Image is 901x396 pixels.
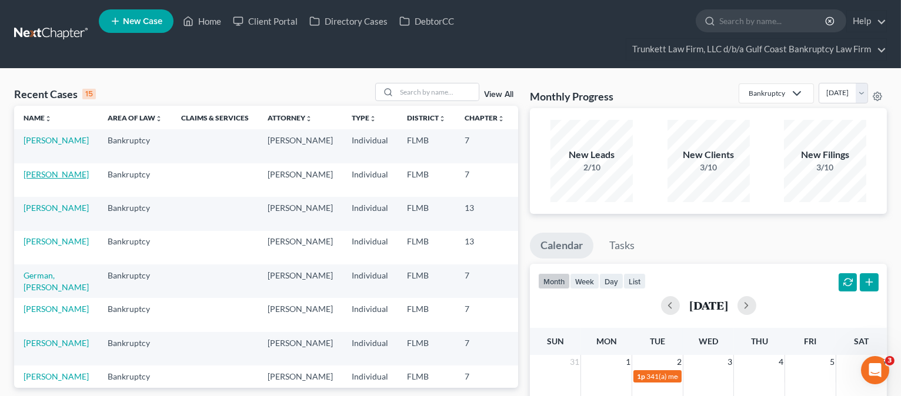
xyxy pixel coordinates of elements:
[699,336,718,346] span: Wed
[45,115,52,122] i: unfold_more
[258,298,342,331] td: [PERSON_NAME]
[599,233,645,259] a: Tasks
[305,115,312,122] i: unfold_more
[342,197,398,230] td: Individual
[538,273,570,289] button: month
[393,11,460,32] a: DebtorCC
[749,88,785,98] div: Bankruptcy
[455,129,514,163] td: 7
[530,89,613,103] h3: Monthly Progress
[804,336,816,346] span: Fri
[439,115,446,122] i: unfold_more
[342,129,398,163] td: Individual
[650,336,665,346] span: Tue
[342,332,398,365] td: Individual
[646,372,822,381] span: 341(a) meeting for [PERSON_NAME] & [PERSON_NAME]
[550,148,633,162] div: New Leads
[398,129,455,163] td: FLMB
[24,371,89,381] a: [PERSON_NAME]
[599,273,623,289] button: day
[550,162,633,173] div: 2/10
[98,231,172,264] td: Bankruptcy
[861,356,889,384] iframe: Intercom live chat
[623,273,646,289] button: list
[268,113,312,122] a: Attorneyunfold_more
[854,336,869,346] span: Sat
[14,87,96,101] div: Recent Cases
[398,264,455,298] td: FLMB
[829,355,836,369] span: 5
[258,129,342,163] td: [PERSON_NAME]
[369,115,376,122] i: unfold_more
[514,231,570,264] td: 2:25-bk-01628
[258,264,342,298] td: [PERSON_NAME]
[258,231,342,264] td: [PERSON_NAME]
[880,355,887,369] span: 6
[342,231,398,264] td: Individual
[668,162,750,173] div: 3/10
[398,298,455,331] td: FLMB
[24,203,89,213] a: [PERSON_NAME]
[24,113,52,122] a: Nameunfold_more
[407,113,446,122] a: Districtunfold_more
[626,39,886,60] a: Trunkett Law Firm, LLC d/b/a Gulf Coast Bankruptcy Law Firm
[98,163,172,197] td: Bankruptcy
[514,129,570,163] td: 2:25-bk-01534
[258,197,342,230] td: [PERSON_NAME]
[570,273,599,289] button: week
[668,148,750,162] div: New Clients
[258,163,342,197] td: [PERSON_NAME]
[24,338,89,348] a: [PERSON_NAME]
[689,299,728,311] h2: [DATE]
[569,355,580,369] span: 31
[514,332,570,365] td: 2:25-bk-01685
[342,365,398,387] td: Individual
[514,264,570,298] td: 2:25-bk-01491
[455,298,514,331] td: 7
[342,298,398,331] td: Individual
[98,298,172,331] td: Bankruptcy
[108,113,162,122] a: Area of Lawunfold_more
[676,355,683,369] span: 2
[98,332,172,365] td: Bankruptcy
[784,162,866,173] div: 3/10
[258,332,342,365] td: [PERSON_NAME]
[24,236,89,246] a: [PERSON_NAME]
[847,11,886,32] a: Help
[24,304,89,314] a: [PERSON_NAME]
[24,169,89,179] a: [PERSON_NAME]
[123,17,162,26] span: New Case
[726,355,733,369] span: 3
[24,135,89,145] a: [PERSON_NAME]
[82,89,96,99] div: 15
[514,197,570,230] td: 2:25-bk-01655
[498,115,505,122] i: unfold_more
[455,332,514,365] td: 7
[172,106,258,129] th: Claims & Services
[625,355,632,369] span: 1
[530,233,593,259] a: Calendar
[155,115,162,122] i: unfold_more
[547,336,564,346] span: Sun
[455,264,514,298] td: 7
[777,355,785,369] span: 4
[24,270,89,292] a: German, [PERSON_NAME]
[637,372,645,381] span: 1p
[398,231,455,264] td: FLMB
[396,83,479,100] input: Search by name...
[719,10,827,32] input: Search by name...
[784,148,866,162] div: New Filings
[455,197,514,230] td: 13
[98,197,172,230] td: Bankruptcy
[177,11,227,32] a: Home
[303,11,393,32] a: Directory Cases
[352,113,376,122] a: Typeunfold_more
[98,365,172,387] td: Bankruptcy
[398,365,455,387] td: FLMB
[751,336,768,346] span: Thu
[465,113,505,122] a: Chapterunfold_more
[342,163,398,197] td: Individual
[227,11,303,32] a: Client Portal
[455,365,514,387] td: 7
[484,90,513,99] a: View All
